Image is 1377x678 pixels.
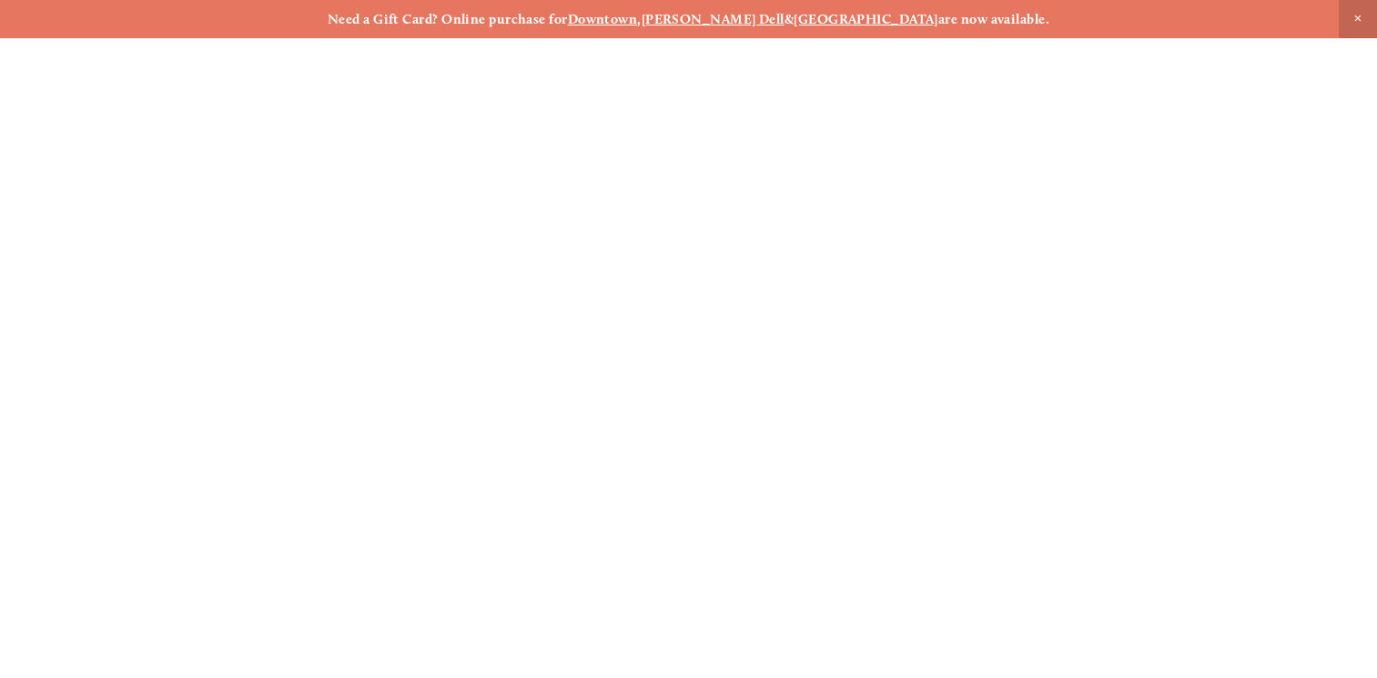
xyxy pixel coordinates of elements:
[642,11,785,27] a: [PERSON_NAME] Dell
[938,11,1049,27] strong: are now available.
[794,11,938,27] a: [GEOGRAPHIC_DATA]
[568,11,638,27] a: Downtown
[785,11,794,27] strong: &
[328,11,568,27] strong: Need a Gift Card? Online purchase for
[637,11,641,27] strong: ,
